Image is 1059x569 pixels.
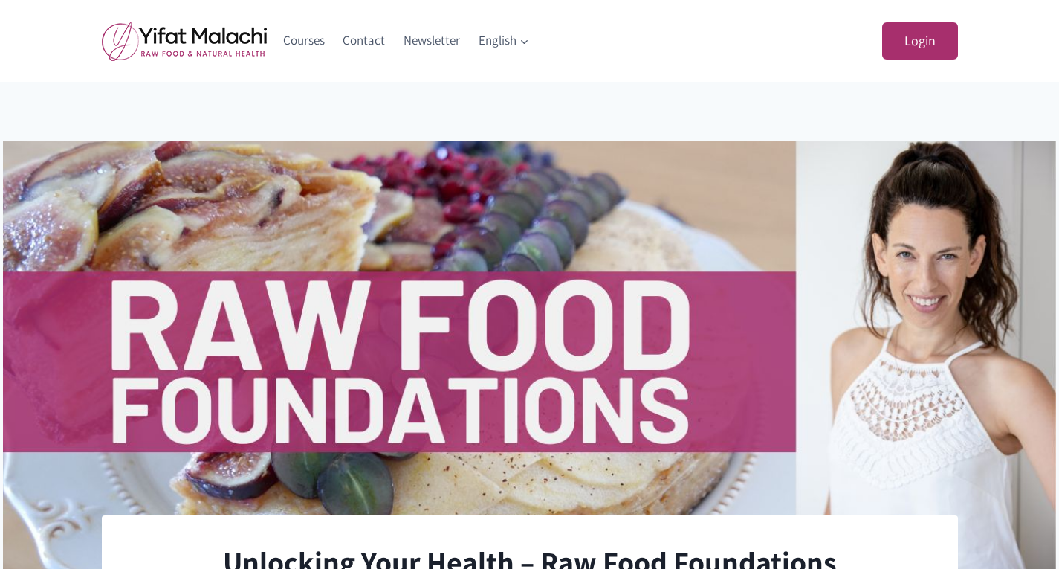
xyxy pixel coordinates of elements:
nav: Primary Navigation [274,23,539,59]
a: Newsletter [395,23,470,59]
span: English [479,30,529,51]
img: yifat_logo41_en.png [102,22,267,61]
a: Login [882,22,958,60]
a: Contact [334,23,395,59]
a: Courses [274,23,334,59]
a: English [469,23,538,59]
